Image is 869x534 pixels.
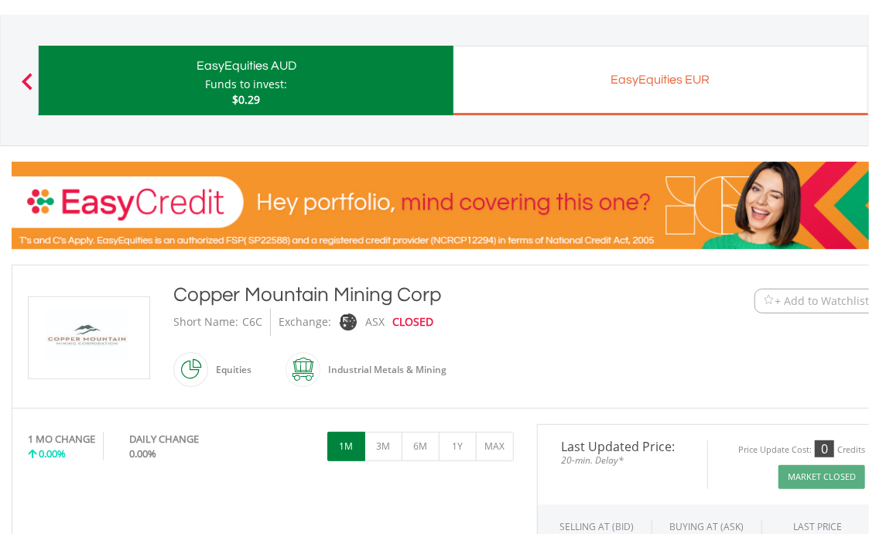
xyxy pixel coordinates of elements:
button: 6M [402,432,440,461]
button: MAX [476,432,514,461]
div: Equities [208,351,251,389]
button: Market Closed [778,465,865,489]
div: EasyEquities AUD [48,55,444,77]
div: 1 MO CHANGE [28,432,95,447]
button: Previous [12,80,43,96]
div: Funds to invest: [205,77,287,92]
img: Watchlist [763,295,775,306]
div: Short Name: [173,309,238,336]
img: EQU.AU.C6C.png [31,297,147,378]
span: + Add to Watchlist [775,293,869,309]
div: EasyEquities EUR [463,69,858,91]
div: C6C [242,309,262,336]
div: CLOSED [392,309,433,336]
div: ASX [365,309,385,336]
div: Price Update Cost: [738,444,812,456]
span: 0.00% [39,447,66,460]
button: 1M [327,432,365,461]
span: $0.29 [232,92,260,107]
div: LAST PRICE [793,520,842,533]
div: SELLING AT (BID) [559,520,634,533]
span: BUYING AT (ASK) [669,520,744,533]
div: Exchange: [279,309,331,336]
div: Copper Mountain Mining Corp [173,281,659,309]
div: Credits [837,444,865,456]
span: 20-min. Delay* [549,453,696,467]
div: DAILY CHANGE [129,432,251,447]
img: asx.png [340,313,357,331]
button: 3M [364,432,402,461]
div: 0 [815,440,834,457]
button: 1Y [439,432,477,461]
span: Last Updated Price: [549,440,696,453]
div: Industrial Metals & Mining [320,351,446,389]
span: 0.00% [129,447,156,460]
